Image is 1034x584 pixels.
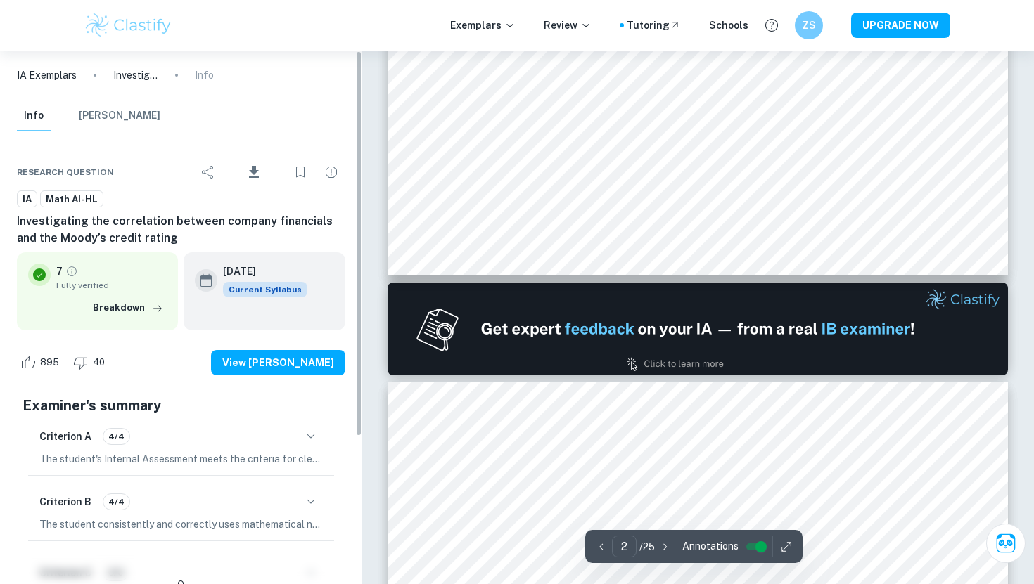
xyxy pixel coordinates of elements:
span: 40 [85,356,113,370]
button: View [PERSON_NAME] [211,350,345,375]
a: IA Exemplars [17,67,77,83]
div: Download [225,154,283,190]
span: Current Syllabus [223,282,307,297]
h6: Criterion B [39,494,91,510]
h6: [DATE] [223,264,296,279]
span: Fully verified [56,279,167,292]
span: Research question [17,166,114,179]
h5: Examiner's summary [23,395,340,416]
button: Info [17,100,51,131]
p: Info [195,67,214,83]
span: 4/4 [103,430,129,443]
span: Annotations [682,539,739,554]
span: 895 [32,356,67,370]
h6: Criterion A [39,429,91,444]
p: / 25 [639,539,655,554]
a: Tutoring [627,18,681,33]
button: UPGRADE NOW [851,13,950,38]
img: Ad [388,283,1008,375]
p: The student consistently and correctly uses mathematical notation, symbols, and terminology. Comp... [39,517,323,532]
p: Exemplars [450,18,516,33]
div: Like [17,351,67,374]
p: Investigating the correlation between company financials and the Moody’s credit rating [113,67,158,83]
a: Grade fully verified [65,265,78,278]
div: This exemplar is based on the current syllabus. Feel free to refer to it for inspiration/ideas wh... [223,282,307,297]
button: Help and Feedback [760,13,784,37]
p: The student's Internal Assessment meets the criteria for clear structure and ease of understandin... [39,451,323,467]
h6: Investigating the correlation between company financials and the Moody’s credit rating [17,213,345,247]
p: Review [544,18,592,33]
div: Dislike [70,351,113,374]
div: Report issue [317,158,345,186]
img: Clastify logo [84,11,173,39]
span: 4/4 [103,495,129,508]
span: Math AI-HL [41,193,103,207]
a: Schools [709,18,748,33]
p: 7 [56,264,63,279]
button: Breakdown [89,297,167,318]
div: Share [194,158,222,186]
button: Ask Clai [986,524,1026,563]
button: ZS [795,11,823,39]
div: Bookmark [286,158,314,186]
a: IA [17,190,37,208]
button: [PERSON_NAME] [79,100,160,131]
h6: ZS [801,18,817,33]
a: Math AI-HL [40,190,103,208]
span: IA [18,193,37,207]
